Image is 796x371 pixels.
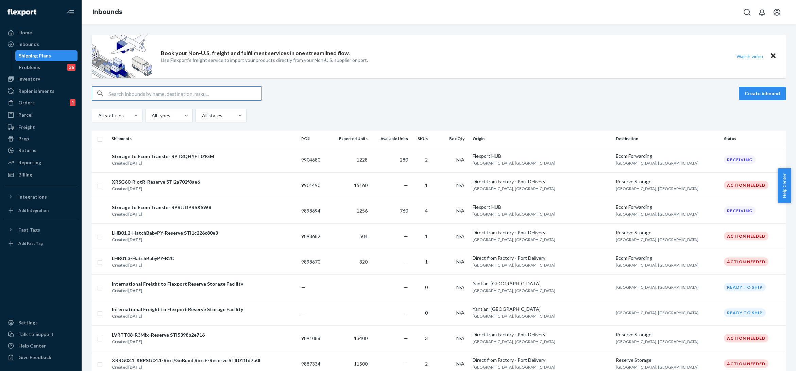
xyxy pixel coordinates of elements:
img: Flexport logo [7,9,36,16]
div: Direct from Factory - Port Delivery [473,331,611,338]
div: Direct from Factory - Port Delivery [473,178,611,185]
span: [GEOGRAPHIC_DATA], [GEOGRAPHIC_DATA] [473,288,555,293]
button: Close Navigation [64,5,78,19]
th: Expected Units [328,131,370,147]
span: 280 [400,157,408,163]
span: — [301,284,305,290]
div: Inventory [18,75,40,82]
span: N/A [456,233,464,239]
div: Storage to Ecom Transfer RPRJJDPRSXSW8 [112,204,211,211]
div: Returns [18,147,36,154]
div: Parcel [18,112,33,118]
div: Inbounds [18,41,39,48]
div: 36 [67,64,75,71]
div: Created [DATE] [112,160,214,167]
button: Open Search Box [740,5,754,19]
span: N/A [456,361,464,367]
span: [GEOGRAPHIC_DATA], [GEOGRAPHIC_DATA] [616,186,698,191]
td: 9898682 [299,223,328,249]
div: Add Fast Tag [18,240,43,246]
div: Freight [18,124,35,131]
span: 2 [425,361,428,367]
th: Destination [613,131,721,147]
input: All types [151,112,152,119]
div: XRSG60-RiotR-Reserve STI2a702f8ae6 [112,179,200,185]
a: Orders1 [4,97,78,108]
span: [GEOGRAPHIC_DATA], [GEOGRAPHIC_DATA] [473,237,555,242]
div: Billing [18,171,32,178]
span: [GEOGRAPHIC_DATA], [GEOGRAPHIC_DATA] [616,161,698,166]
th: Box Qty [433,131,470,147]
div: Shipping Plans [19,52,51,59]
div: Action Needed [724,232,768,240]
div: Created [DATE] [112,262,174,269]
button: Watch video [732,51,767,61]
div: Reserve Storage [616,229,718,236]
p: Book your Non-U.S. freight and fulfillment services in one streamlined flow. [161,49,350,57]
th: Shipments [109,131,299,147]
div: Created [DATE] [112,287,243,294]
div: Ecom Forwarding [616,153,718,159]
th: Origin [470,131,613,147]
span: 15160 [354,182,368,188]
button: Open account menu [770,5,784,19]
a: Returns [4,145,78,156]
span: 13400 [354,335,368,341]
div: 1 [70,99,75,106]
div: International Freight to Flexport Reserve Storage Facility [112,281,243,287]
span: — [404,335,408,341]
button: Integrations [4,191,78,202]
span: 0 [425,310,428,316]
span: 1 [425,182,428,188]
span: [GEOGRAPHIC_DATA], [GEOGRAPHIC_DATA] [616,212,698,217]
a: Problems36 [15,62,78,73]
th: Status [721,131,786,147]
span: — [404,310,408,316]
div: Direct from Factory - Port Delivery [473,255,611,262]
div: Problems [19,64,40,71]
th: PO# [299,131,328,147]
span: N/A [456,284,464,290]
div: Created [DATE] [112,313,243,320]
div: Settings [18,319,38,326]
p: Use Flexport’s freight service to import your products directly from your Non-U.S. supplier or port. [161,57,368,64]
button: Help Center [778,168,791,203]
td: 9891088 [299,325,328,351]
a: Settings [4,317,78,328]
div: Prep [18,135,29,142]
td: 9898694 [299,198,328,223]
div: Home [18,29,32,36]
div: XRRG03.1, XRPSG04.1-Riot/GoBund,Riot+-Reserve STIf011fd7a0f [112,357,260,364]
div: Action Needed [724,257,768,266]
div: International Freight to Flexport Reserve Storage Facility [112,306,243,313]
div: Receiving [724,155,756,164]
div: Action Needed [724,359,768,368]
button: Fast Tags [4,224,78,235]
a: Parcel [4,109,78,120]
div: Ready to ship [724,308,766,317]
span: N/A [456,335,464,341]
div: Replenishments [18,88,54,95]
span: [GEOGRAPHIC_DATA], [GEOGRAPHIC_DATA] [473,339,555,344]
span: — [301,310,305,316]
div: Direct from Factory - Port Delivery [473,357,611,364]
div: Ecom Forwarding [616,204,718,210]
div: Flexport HUB [473,153,611,159]
span: 4 [425,208,428,214]
span: — [404,182,408,188]
div: Storage to Ecom Transfer RPT3QHYFT04GM [112,153,214,160]
span: [GEOGRAPHIC_DATA], [GEOGRAPHIC_DATA] [616,285,698,290]
a: Billing [4,169,78,180]
span: 760 [400,208,408,214]
div: Reserve Storage [616,331,718,338]
span: [GEOGRAPHIC_DATA], [GEOGRAPHIC_DATA] [473,365,555,370]
a: Inbounds [92,8,122,16]
a: Replenishments [4,86,78,97]
span: [GEOGRAPHIC_DATA], [GEOGRAPHIC_DATA] [473,263,555,268]
div: Created [DATE] [112,185,200,192]
a: Home [4,27,78,38]
div: Help Center [18,342,46,349]
div: Ready to ship [724,283,766,291]
input: All states [201,112,202,119]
